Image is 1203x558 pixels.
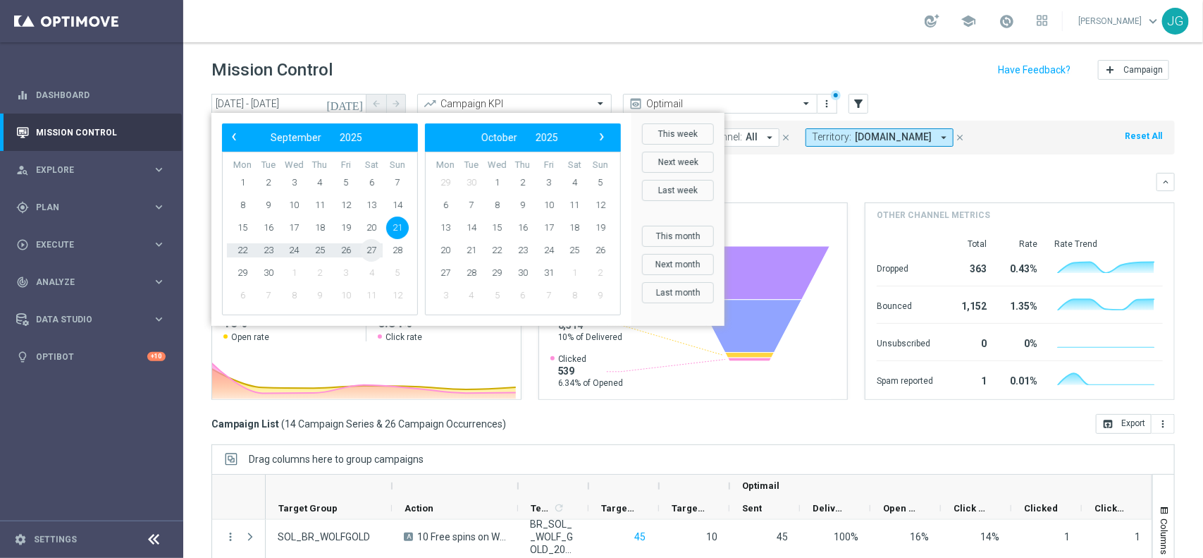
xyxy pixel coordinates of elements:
[16,276,152,289] div: Analyze
[950,238,987,250] div: Total
[230,159,256,171] th: weekday
[558,365,624,377] span: 539
[950,331,987,353] div: 0
[283,171,305,194] span: 3
[16,351,166,363] button: lightbulb Optibot +10
[36,241,152,249] span: Execute
[486,171,508,194] span: 1
[14,533,27,546] i: settings
[1156,173,1175,191] button: keyboard_arrow_down
[152,238,166,251] i: keyboard_arrow_right
[36,76,166,114] a: Dashboard
[360,239,383,262] span: 27
[553,502,565,514] i: refresh
[331,128,371,147] button: 2025
[484,159,510,171] th: weekday
[460,217,483,239] span: 14
[285,418,502,430] span: 14 Campaign Series & 26 Campaign Occurrences
[558,353,624,365] span: Clicked
[283,239,305,262] span: 24
[257,284,280,307] span: 7
[629,97,643,111] i: preview
[562,159,588,171] th: weekday
[877,368,933,391] div: Spam reported
[340,132,362,143] span: 2025
[16,314,166,325] button: Data Studio keyboard_arrow_right
[147,352,166,361] div: +10
[335,284,357,307] span: 10
[1123,65,1163,75] span: Campaign
[309,217,331,239] span: 18
[834,531,858,542] span: Delivery Rate = Delivered / Sent
[16,313,152,326] div: Data Studio
[211,94,366,114] input: Select date range
[642,282,714,303] button: Last month
[278,503,338,514] span: Target Group
[386,171,409,194] span: 7
[335,217,357,239] span: 19
[512,284,534,307] span: 6
[256,159,282,171] th: weekday
[283,284,305,307] span: 8
[1123,128,1164,144] button: Reset All
[249,454,424,465] span: Drag columns here to group campaigns
[1098,60,1169,80] button: add Campaign
[623,94,818,114] ng-select: Optimail
[589,171,612,194] span: 5
[386,262,409,284] span: 5
[746,131,758,143] span: All
[877,293,933,316] div: Bounced
[460,239,483,262] span: 21
[16,127,166,138] button: Mission Control
[405,503,433,514] span: Action
[231,171,254,194] span: 1
[386,194,409,217] span: 14
[822,98,833,109] i: more_vert
[16,238,29,251] i: play_circle_outline
[642,123,714,145] button: This week
[849,94,868,114] button: filter_alt
[460,171,483,194] span: 30
[672,503,705,514] span: Targeted Responders
[883,503,917,514] span: Open Rate
[831,90,841,100] div: There are unsaved changes
[211,418,506,430] h3: Campaign List
[642,254,714,275] button: Next month
[307,159,333,171] th: weekday
[309,284,331,307] span: 9
[558,377,624,389] span: 6.34% of Opened
[404,533,413,541] span: A
[386,94,406,114] button: arrow_forward
[1004,331,1037,353] div: 0%
[16,277,166,288] button: track_changes Analyze keyboard_arrow_right
[16,164,166,176] button: person_search Explore keyboard_arrow_right
[877,331,933,353] div: Unsubscribed
[563,262,586,284] span: 1
[16,76,166,114] div: Dashboard
[417,94,612,114] ng-select: Campaign KPI
[538,194,560,217] span: 10
[1096,414,1152,434] button: open_in_browser Export
[512,171,534,194] span: 2
[309,262,331,284] span: 2
[335,262,357,284] span: 3
[980,531,999,542] span: Click Rate = Clicked / Opened
[961,13,976,29] span: school
[601,503,635,514] span: Targeted Customers
[1004,293,1037,316] div: 1.35%
[763,131,776,144] i: arrow_drop_down
[538,262,560,284] span: 31
[460,194,483,217] span: 7
[225,128,243,146] span: ‹
[1004,238,1037,250] div: Rate
[1004,256,1037,279] div: 0.43%
[1159,518,1170,554] span: Columns
[152,275,166,289] i: keyboard_arrow_right
[257,194,280,217] span: 9
[434,217,457,239] span: 13
[486,194,508,217] span: 8
[998,65,1071,75] input: Have Feedback?
[813,503,846,514] span: Delivery Rate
